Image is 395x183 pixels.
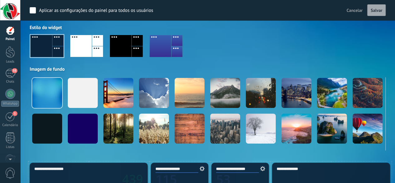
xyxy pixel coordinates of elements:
div: Painel [1,37,19,41]
div: Leads [1,60,19,64]
div: Chats [1,80,19,84]
span: 1 [12,111,17,116]
div: Estilo do widget [30,25,386,31]
span: 55 [12,68,17,73]
button: Cancelar [344,6,365,15]
span: Cancelar [347,8,363,13]
span: Salvar [371,8,382,13]
div: Aplicar as configurações do painel para todos os usuários [39,8,153,14]
div: Imagem de fundo [30,66,386,72]
div: Calendário [1,123,19,127]
div: WhatsApp [1,101,19,107]
div: Listas [1,145,19,149]
button: Salvar [367,4,386,16]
